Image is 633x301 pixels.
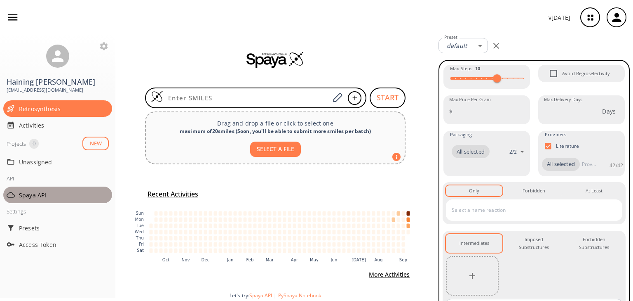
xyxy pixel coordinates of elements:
text: Nov [182,258,190,262]
button: Forbidden [506,185,562,196]
div: Retrosynthesis [3,100,112,117]
p: Days [602,107,616,116]
span: Avoid Regioselectivity [545,65,562,82]
span: Access Token [19,240,109,249]
div: Let's try: [230,292,432,299]
text: May [310,258,319,262]
button: Intermediates [446,234,502,253]
label: Max Delivery Days [544,97,582,103]
text: Sep [399,258,407,262]
h3: Haining [PERSON_NAME] [7,78,109,86]
p: 2 / 2 [509,148,517,155]
p: Drag and drop a file or click to select one [152,119,398,128]
span: Presets [19,224,109,232]
text: Sat [137,248,144,253]
text: Mar [266,258,274,262]
div: Imposed Substructures [512,236,556,251]
span: Unassigned [19,158,109,166]
text: Apr [291,258,298,262]
span: Activities [19,121,109,130]
text: Aug [375,258,383,262]
input: Enter SMILES [163,94,330,102]
button: NEW [82,137,109,150]
span: | [272,292,278,299]
span: All selected [452,148,490,156]
text: Jun [330,258,337,262]
p: v [DATE] [549,13,570,22]
span: Max Steps : [450,65,480,72]
strong: 10 [475,65,480,71]
text: Thu [136,236,144,240]
em: default [447,42,467,50]
span: 0 [29,140,39,148]
button: Forbidden Substructures [566,234,622,253]
input: Provider name [580,158,598,171]
label: Preset [444,34,457,40]
p: Literature [556,142,579,149]
text: Fri [139,242,144,246]
span: Packaging [450,131,472,138]
button: Imposed Substructures [506,234,562,253]
button: Recent Activities [144,187,202,201]
p: 42 / 42 [610,162,623,169]
div: Presets [3,220,112,236]
text: [DATE] [352,258,366,262]
label: Max Price Per Gram [449,97,491,103]
button: At Least [566,185,622,196]
span: Retrosynthesis [19,104,109,113]
span: [EMAIL_ADDRESS][DOMAIN_NAME] [7,86,109,94]
img: Spaya logo [246,51,304,68]
text: Tue [136,223,144,228]
div: Forbidden [523,187,545,194]
button: Only [446,185,502,196]
g: y-axis tick label [135,211,144,253]
button: Spaya API [249,292,272,299]
span: Avoid Regioselectivity [562,70,610,77]
g: x-axis tick label [162,258,408,262]
text: Feb [246,258,253,262]
button: PySpaya Notebook [278,292,321,299]
button: START [370,88,406,108]
input: Select a name reaction [450,204,606,217]
div: At Least [586,187,603,194]
div: Spaya API [3,187,112,203]
text: Dec [202,258,210,262]
span: Spaya API [19,191,109,199]
button: More Activities [366,267,413,282]
img: Logo Spaya [151,90,163,103]
div: Forbidden Substructures [572,236,616,251]
div: maximum of 20 smiles ( Soon, you'll be able to submit more smiles per batch ) [152,128,398,135]
g: cell [150,211,410,253]
div: Access Token [3,236,112,253]
h5: Recent Activities [148,190,198,199]
button: SELECT A FILE [250,142,301,157]
span: Providers [545,131,566,138]
div: Projects [7,139,26,149]
div: Intermediates [460,239,489,247]
div: Activities [3,117,112,133]
div: Only [469,187,479,194]
div: Unassigned [3,154,112,170]
p: $ [449,107,452,116]
span: All selected [542,160,580,168]
text: Mon [135,217,144,222]
text: Wed [135,230,144,234]
text: Sun [136,211,144,216]
text: Jan [227,258,234,262]
text: Oct [162,258,170,262]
